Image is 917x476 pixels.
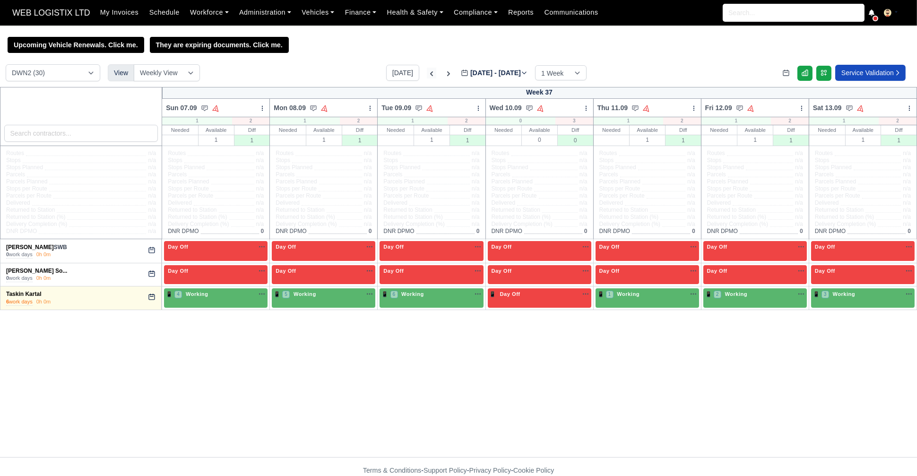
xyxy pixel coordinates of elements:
span: Day Off [381,268,406,274]
span: n/a [687,214,695,220]
span: Stops [383,157,398,164]
span: n/a [364,192,372,199]
a: [PERSON_NAME] So... [6,268,67,274]
span: n/a [472,178,480,185]
span: n/a [472,185,480,192]
span: Stops per Route [6,185,47,192]
div: work days [6,251,33,259]
div: Diff [234,125,270,135]
div: Available [846,125,881,135]
span: Day Off [490,268,514,274]
span: Routes [276,150,294,157]
span: Parcels [492,171,510,178]
div: 1 [450,135,485,146]
strong: 0 [6,251,9,257]
div: 2 [663,117,701,125]
span: n/a [580,164,588,171]
div: 0h 0m [36,251,51,259]
a: Cookie Policy [513,467,554,474]
span: Stops [492,157,506,164]
span: n/a [903,192,911,199]
div: 2 [340,117,377,125]
span: Returned to Station (%) [707,214,766,221]
span: n/a [795,185,803,192]
span: Day Off [813,243,837,250]
div: 0 [522,135,557,145]
div: 2 [232,117,269,125]
span: Stops Planned [6,164,43,171]
span: Parcels per Route [276,192,321,199]
span: Delivered [815,199,839,207]
span: Parcels [707,171,726,178]
span: n/a [364,185,372,192]
span: n/a [687,199,695,206]
iframe: Chat Widget [747,367,917,476]
span: Stops per Route [276,185,317,192]
span: 0 [908,228,911,234]
span: Routes [6,150,24,157]
span: n/a [256,157,264,164]
span: Delivered [707,199,731,207]
span: Stops per Route [815,185,856,192]
div: 1 [378,117,448,125]
span: n/a [687,185,695,192]
div: Week 37 [162,87,917,99]
a: They are expiring documents. Click me. [150,37,289,53]
span: Delivery Completion (%) [276,221,337,228]
div: 0h 0m [36,275,51,282]
span: n/a [148,150,156,156]
span: n/a [795,221,803,227]
a: Support Policy [424,467,467,474]
span: n/a [472,171,480,178]
span: n/a [903,199,911,206]
span: Parcels Planned [168,178,209,185]
div: 2 [771,117,808,125]
span: Parcels Planned [6,178,47,185]
span: Stops Planned [383,164,420,171]
span: n/a [364,178,372,185]
span: n/a [256,207,264,213]
span: DNR DPMO [6,228,37,235]
span: Mon 08.09 [274,103,306,113]
span: n/a [364,214,372,220]
span: n/a [148,171,156,178]
span: Routes [383,150,401,157]
span: n/a [148,207,156,213]
span: Returned to Station (%) [276,214,335,221]
span: Delivery Completion (%) [707,221,768,228]
span: Sun 07.09 [166,103,197,113]
span: Stops [168,157,182,164]
span: Delivery Completion (%) [168,221,229,228]
div: 1 [881,135,917,146]
span: n/a [795,192,803,199]
div: 1 [199,135,234,145]
span: Stops Planned [492,164,528,171]
a: Compliance [449,3,503,22]
span: n/a [148,214,156,220]
div: Available [522,125,557,135]
span: Fri 12.09 [705,103,732,113]
span: n/a [580,221,588,227]
span: Parcels Planned [707,178,748,185]
span: Stops Planned [707,164,744,171]
span: n/a [795,171,803,178]
div: 1 [701,117,771,125]
span: n/a [903,178,911,185]
span: Stops per Route [599,185,640,192]
span: Returned to Station [168,207,216,214]
span: n/a [580,207,588,213]
div: 1 [773,135,809,146]
span: Parcels per Route [492,192,537,199]
span: Parcels Planned [383,178,424,185]
span: n/a [472,199,480,206]
a: Taskin Kartal [6,291,41,297]
span: n/a [364,164,372,171]
span: 0 [369,228,372,234]
span: Stops per Route [383,185,424,192]
a: Vehicles [296,3,340,22]
div: Needed [270,125,306,135]
span: Parcels [815,171,834,178]
div: Diff [342,125,378,135]
span: Delivered [492,199,516,207]
span: 4 [174,291,182,298]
